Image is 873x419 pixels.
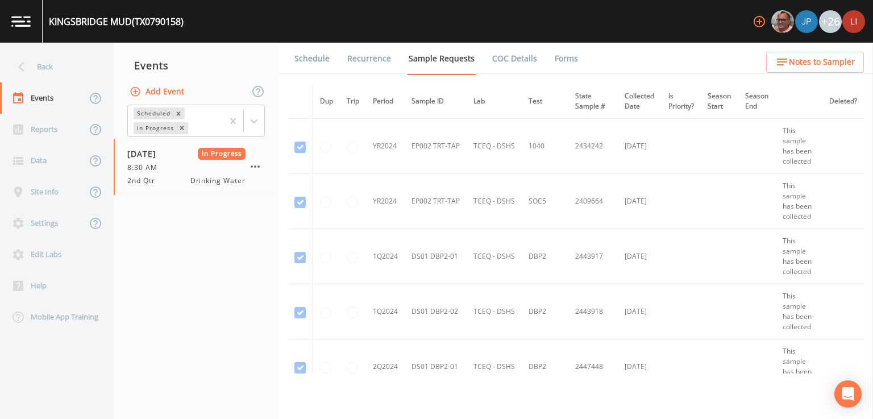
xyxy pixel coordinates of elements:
div: Events [114,51,278,80]
td: 1040 [522,119,568,174]
td: 2443918 [568,284,618,339]
a: Schedule [293,43,331,74]
td: [DATE] [618,229,662,284]
td: 2443917 [568,229,618,284]
td: SOC5 [522,174,568,229]
img: e1cb15338d9faa5df36971f19308172f [842,10,865,33]
td: TCEQ - DSHS [467,174,522,229]
div: +26 [819,10,842,33]
div: Scheduled [134,107,172,119]
span: 2nd Qtr [127,176,162,186]
td: 1Q2024 [366,284,405,339]
td: DS01 DBP2-02 [405,284,467,339]
th: Season Start [701,84,738,119]
button: Add Event [127,81,189,102]
div: Mike Franklin [771,10,795,33]
span: 8:30 AM [127,163,164,173]
a: COC Details [490,43,539,74]
th: Test [522,84,568,119]
th: Is Priority? [662,84,701,119]
td: 2409664 [568,174,618,229]
th: Dup [313,84,340,119]
th: Period [366,84,405,119]
td: DBP2 [522,284,568,339]
th: Deleted? [822,84,864,119]
td: TCEQ - DSHS [467,284,522,339]
span: Drinking Water [190,176,246,186]
td: This sample has been collected [776,339,822,395]
th: Sample ID [405,84,467,119]
td: TCEQ - DSHS [467,119,522,174]
td: This sample has been collected [776,119,822,174]
td: This sample has been collected [776,229,822,284]
span: Notes to Sampler [789,55,855,69]
td: This sample has been collected [776,174,822,229]
td: TCEQ - DSHS [467,339,522,395]
a: Sample Requests [407,43,476,75]
td: [DATE] [618,339,662,395]
div: KINGSBRIDGE MUD (TX0790158) [49,15,184,28]
td: DBP2 [522,229,568,284]
th: State Sample # [568,84,618,119]
img: logo [11,16,31,27]
td: [DATE] [618,174,662,229]
span: [DATE] [127,148,164,160]
th: Collected Date [618,84,662,119]
td: 2Q2024 [366,339,405,395]
th: Lab [467,84,522,119]
div: Remove In Progress [176,122,188,134]
img: 41241ef155101aa6d92a04480b0d0000 [795,10,818,33]
div: Remove Scheduled [172,107,185,119]
img: e2d790fa78825a4bb76dcb6ab311d44c [771,10,794,33]
span: In Progress [198,148,246,160]
td: 2447448 [568,339,618,395]
td: DS01 DBP2-01 [405,229,467,284]
td: 1Q2024 [366,229,405,284]
th: Trip [340,84,366,119]
td: YR2024 [366,174,405,229]
th: Season End [738,84,776,119]
td: 2434242 [568,119,618,174]
td: TCEQ - DSHS [467,229,522,284]
td: EP002 TRT-TAP [405,174,467,229]
td: This sample has been collected [776,284,822,339]
a: Forms [553,43,580,74]
td: [DATE] [618,284,662,339]
td: DBP2 [522,339,568,395]
div: In Progress [134,122,176,134]
a: Recurrence [346,43,393,74]
td: EP002 TRT-TAP [405,119,467,174]
a: [DATE]In Progress8:30 AM2nd QtrDrinking Water [114,139,278,196]
button: Notes to Sampler [766,52,864,73]
td: [DATE] [618,119,662,174]
td: DS01 DBP2-01 [405,339,467,395]
div: Open Intercom Messenger [834,380,862,408]
div: Joshua gere Paul [795,10,818,33]
td: YR2024 [366,119,405,174]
